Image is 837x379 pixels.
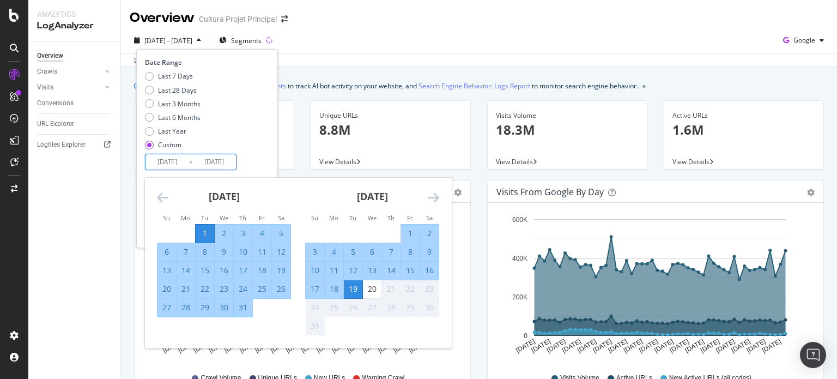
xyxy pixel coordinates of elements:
td: Selected. Monday, July 21, 2025 [177,280,196,298]
span: Segments [231,36,262,45]
small: Su [311,214,318,222]
div: Calendar [145,178,451,348]
a: Visits [37,82,102,93]
div: 15 [196,265,214,276]
td: Selected. Wednesday, July 16, 2025 [215,261,234,280]
td: Selected. Sunday, August 10, 2025 [306,261,325,280]
div: Last 3 Months [158,99,201,109]
div: Visits [37,82,53,93]
div: Last 7 Days [158,71,193,81]
small: Sa [278,214,284,222]
div: 21 [382,284,401,294]
div: Unique URLs [319,111,462,121]
td: Selected. Tuesday, August 5, 2025 [344,243,363,261]
td: Selected. Sunday, August 17, 2025 [306,280,325,298]
div: Move forward to switch to the next month. [428,191,439,204]
div: 8 [196,246,214,257]
small: Mo [181,214,190,222]
div: 26 [272,284,290,294]
small: Tu [201,214,208,222]
div: Visits Volume [496,111,639,121]
div: Visits from Google by day [496,187,604,197]
strong: [DATE] [209,190,240,203]
div: 6 [363,246,381,257]
td: Selected. Wednesday, July 30, 2025 [215,298,234,317]
div: 1 [401,228,420,239]
p: 18.3M [496,121,639,139]
div: Last 3 Months [145,99,201,109]
div: 2 [215,228,233,239]
div: 17 [306,284,324,294]
text: [DATE] [530,338,552,354]
div: Last Year [145,127,201,136]
div: 31 [306,321,324,332]
td: Selected. Monday, July 28, 2025 [177,298,196,317]
text: [DATE] [745,338,767,354]
div: 22 [196,284,214,294]
div: 27 [157,302,176,313]
text: [DATE] [761,338,783,354]
td: Selected. Saturday, August 9, 2025 [420,243,439,261]
td: Selected. Tuesday, July 29, 2025 [196,298,215,317]
div: 29 [196,302,214,313]
td: Selected. Saturday, July 12, 2025 [272,243,291,261]
td: Selected. Friday, July 4, 2025 [253,224,272,243]
div: 5 [344,246,362,257]
div: 12 [272,246,290,257]
td: Selected. Monday, August 11, 2025 [325,261,344,280]
span: View Details [672,157,709,166]
td: Not available. Friday, August 22, 2025 [401,280,420,298]
div: Last 7 Days [145,71,201,81]
div: 12 [344,265,362,276]
td: Selected. Tuesday, July 22, 2025 [196,280,215,298]
div: 14 [177,265,195,276]
div: 21 [177,284,195,294]
text: 600K [512,216,527,224]
div: 19 [344,284,362,294]
td: Selected. Thursday, July 31, 2025 [234,298,253,317]
div: 11 [325,265,343,276]
text: [DATE] [545,338,567,354]
div: 22 [401,284,420,294]
div: 25 [325,302,343,313]
text: [DATE] [514,338,536,354]
div: Conversions [37,98,74,109]
td: Selected. Friday, July 18, 2025 [253,261,272,280]
text: 0 [524,332,527,340]
text: 200K [512,293,527,301]
span: View Details [496,157,533,166]
td: Not available. Thursday, August 28, 2025 [382,298,401,317]
small: Fr [259,214,265,222]
p: 8.8M [319,121,462,139]
input: End Date [192,154,236,170]
div: 4 [325,246,343,257]
small: Tu [349,214,356,222]
a: URL Explorer [37,118,113,130]
div: 8 [401,246,420,257]
div: 9 [215,246,233,257]
div: 5 [272,228,290,239]
td: Selected. Wednesday, July 23, 2025 [215,280,234,298]
td: Selected. Saturday, August 2, 2025 [420,224,439,243]
div: Last update [134,56,193,65]
text: [DATE] [576,338,598,354]
button: close banner [640,78,648,94]
text: [DATE] [622,338,644,354]
small: Th [239,214,246,222]
td: Selected. Friday, July 25, 2025 [253,280,272,298]
div: 10 [234,246,252,257]
text: [DATE] [653,338,675,354]
div: 26 [344,302,362,313]
svg: A chart. [143,212,458,363]
button: [DATE] - [DATE] [130,32,205,49]
td: Selected. Sunday, July 6, 2025 [157,243,177,261]
td: Not available. Wednesday, August 27, 2025 [363,298,382,317]
td: Selected. Thursday, July 10, 2025 [234,243,253,261]
td: Selected. Friday, August 15, 2025 [401,261,420,280]
div: 23 [215,284,233,294]
small: Su [163,214,170,222]
td: Selected. Thursday, August 7, 2025 [382,243,401,261]
div: Cultura Projet Principal [199,14,277,25]
div: Logfiles Explorer [37,139,86,151]
div: arrow-right-arrow-left [281,15,288,23]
